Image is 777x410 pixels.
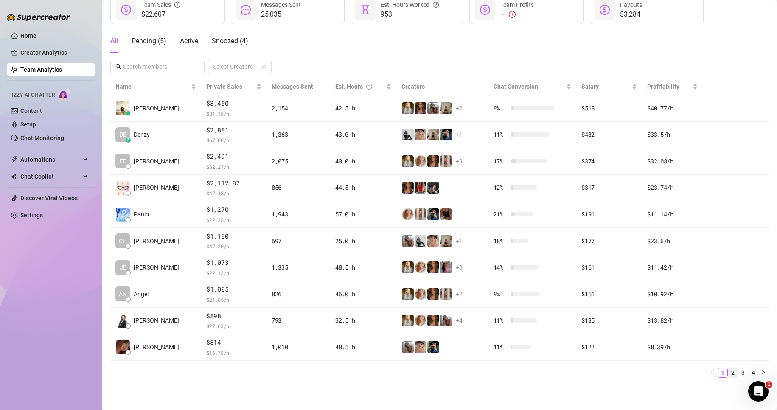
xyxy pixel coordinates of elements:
[396,79,488,95] th: Creators
[141,9,180,20] span: $22,607
[440,102,452,114] img: Natasha
[402,155,414,167] img: Kleio
[415,288,426,300] img: Amy Pond
[134,316,179,325] span: [PERSON_NAME]
[415,208,426,220] img: Victoria
[212,37,248,45] span: Snoozed ( 4 )
[440,155,452,167] img: Victoria
[456,316,463,325] span: + 4
[440,208,452,220] img: Lily Rhyia
[123,62,193,71] input: Search members
[381,9,439,20] span: 953
[500,9,534,20] div: —
[758,368,769,378] button: right
[581,343,637,352] div: $122
[119,130,126,139] span: DE
[20,121,36,128] a: Setup
[132,36,166,46] div: Pending ( 5 )
[647,343,698,352] div: $8.39 /h
[766,381,772,388] span: 1
[456,263,463,272] span: + 3
[272,263,325,272] div: 1,335
[7,13,70,21] img: logo-BBDzfeDw.svg
[272,289,325,299] div: 826
[427,315,439,326] img: Kenzie
[440,288,452,300] img: Victoria
[134,343,179,352] span: [PERSON_NAME]
[415,182,426,194] img: Caroline
[581,83,599,90] span: Salary
[206,163,261,171] span: $ 62.27 /h
[761,370,766,375] span: right
[335,210,391,219] div: 57.0 h
[427,288,439,300] img: Kenzie
[494,316,507,325] span: 11 %
[134,289,149,299] span: Angel
[402,102,414,114] img: Kleio
[272,157,325,166] div: 2,075
[647,157,698,166] div: $32.08 /h
[272,343,325,352] div: 1,010
[115,82,189,91] span: Name
[206,216,261,224] span: $ 22.28 /h
[500,1,534,8] span: Team Profits
[335,82,384,91] div: Est. Hours
[415,102,426,114] img: Kenzie
[20,195,78,202] a: Discover Viral Videos
[647,316,698,325] div: $13.82 /h
[116,314,130,328] img: Jessa Cadiogan
[581,316,637,325] div: $135
[20,66,62,73] a: Team Analytics
[456,289,463,299] span: + 2
[427,102,439,114] img: Kat
[494,210,507,219] span: 21 %
[206,125,261,135] span: $2,881
[402,182,414,194] img: Kenzie
[261,9,301,20] span: 25,035
[206,189,261,197] span: $ 47.48 /h
[494,263,507,272] span: 14 %
[206,152,261,162] span: $2,491
[12,91,55,99] span: Izzy AI Chatter
[415,315,426,326] img: Amy Pond
[494,157,507,166] span: 17 %
[494,236,507,246] span: 18 %
[509,11,516,18] span: exclamation-circle
[335,289,391,299] div: 46.0 h
[647,130,698,139] div: $33.5 /h
[707,368,718,378] button: left
[494,130,507,139] span: 11 %
[440,261,452,273] img: Kota
[728,368,738,378] li: 2
[272,236,325,246] div: 697
[480,5,490,15] span: dollar-circle
[335,104,391,113] div: 42.5 h
[415,341,426,353] img: Tyra
[402,341,414,353] img: Kat
[206,83,242,90] span: Private Sales
[121,5,131,15] span: dollar-circle
[427,341,439,353] img: Kaliana
[402,129,414,140] img: Grace Hunt
[116,101,130,115] img: Adam Bautista
[366,82,372,91] span: question-circle
[272,130,325,139] div: 1,363
[647,104,698,113] div: $40.77 /h
[620,9,642,20] span: $3,284
[581,104,637,113] div: $518
[647,289,698,299] div: $10.92 /h
[440,129,452,140] img: Kaliana
[748,381,769,402] iframe: Intercom live chat
[415,129,426,140] img: Tyra
[718,368,727,377] a: 1
[116,340,130,354] img: Danielle
[647,210,698,219] div: $11.14 /h
[402,288,414,300] img: Kleio
[581,183,637,192] div: $317
[120,263,126,272] span: JE
[335,157,391,166] div: 40.0 h
[272,183,325,192] div: 856
[402,261,414,273] img: Kleio
[20,46,88,59] a: Creator Analytics
[20,107,42,114] a: Content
